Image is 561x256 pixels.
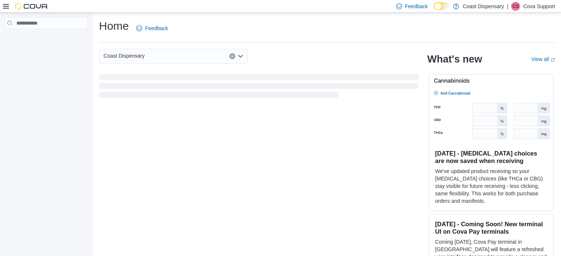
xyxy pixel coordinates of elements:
[523,2,555,11] p: Cova Support
[507,2,509,11] p: |
[435,167,547,205] p: We've updated product receiving so your [MEDICAL_DATA] choices (like THCa or CBG) stay visible fo...
[434,2,449,10] input: Dark Mode
[405,3,428,10] span: Feedback
[99,76,418,99] span: Loading
[435,220,547,235] h3: [DATE] - Coming Soon! New terminal UI on Cova Pay terminals
[463,2,504,11] p: Coast Dispensary
[511,2,520,11] div: Cova Support
[238,53,243,59] button: Open list of options
[15,3,48,10] img: Cova
[103,51,145,60] span: Coast Dispensary
[4,31,88,48] nav: Complex example
[145,25,168,32] span: Feedback
[435,150,547,164] h3: [DATE] - [MEDICAL_DATA] choices are now saved when receiving
[133,21,171,36] a: Feedback
[531,56,555,62] a: View allExternal link
[513,2,519,11] span: CS
[229,53,235,59] button: Clear input
[99,19,129,33] h1: Home
[427,53,482,65] h2: What's new
[551,58,555,62] svg: External link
